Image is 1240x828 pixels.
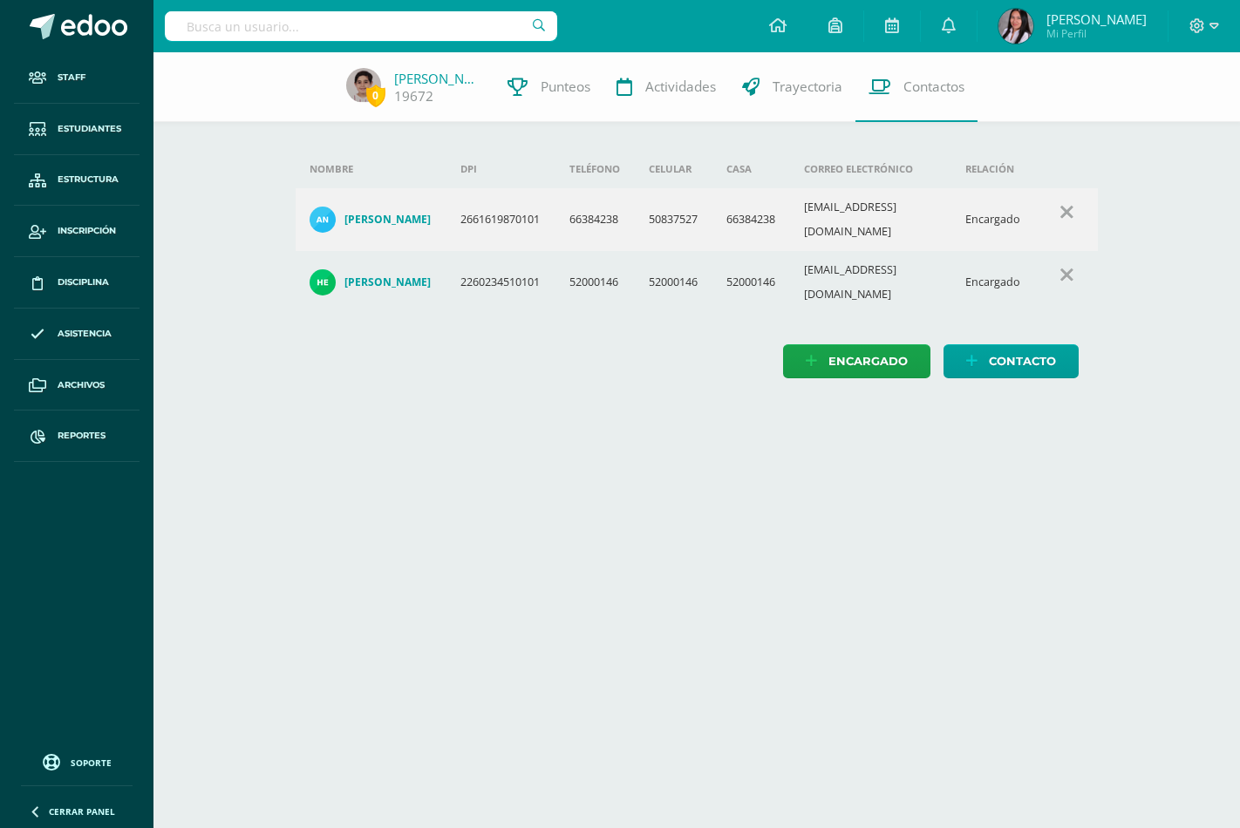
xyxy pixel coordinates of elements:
[790,251,951,314] td: [EMAIL_ADDRESS][DOMAIN_NAME]
[58,429,106,443] span: Reportes
[951,251,1035,314] td: Encargado
[712,251,790,314] td: 52000146
[310,269,433,295] a: [PERSON_NAME]
[645,78,716,96] span: Actividades
[344,213,431,227] h4: [PERSON_NAME]
[712,150,790,188] th: Casa
[446,150,555,188] th: DPI
[296,150,446,188] th: Nombre
[58,224,116,238] span: Inscripción
[14,104,140,155] a: Estudiantes
[394,70,481,87] a: [PERSON_NAME]
[394,87,433,105] a: 19672
[729,52,855,122] a: Trayectoria
[165,11,557,41] input: Busca un usuario...
[712,188,790,251] td: 66384238
[14,155,140,207] a: Estructura
[58,327,112,341] span: Asistencia
[635,150,712,188] th: Celular
[1046,26,1147,41] span: Mi Perfil
[541,78,590,96] span: Punteos
[494,52,603,122] a: Punteos
[903,78,964,96] span: Contactos
[14,257,140,309] a: Disciplina
[14,309,140,360] a: Asistencia
[855,52,978,122] a: Contactos
[635,251,712,314] td: 52000146
[310,207,336,233] img: cecdead0c7504920ecf25cac95244948.png
[951,150,1035,188] th: Relación
[989,345,1056,377] span: Contacto
[446,251,555,314] td: 2260234510101
[21,750,133,773] a: Soporte
[790,150,951,188] th: Correo electrónico
[944,344,1079,378] a: Contacto
[14,52,140,104] a: Staff
[773,78,842,96] span: Trayectoria
[951,188,1035,251] td: Encargado
[344,275,431,289] h4: [PERSON_NAME]
[555,150,635,188] th: Teléfono
[346,68,381,103] img: 7bd503f1a0b43af26981eaad44b072ce.png
[14,206,140,257] a: Inscripción
[58,122,121,136] span: Estudiantes
[58,275,109,289] span: Disciplina
[58,173,119,187] span: Estructura
[790,188,951,251] td: [EMAIL_ADDRESS][DOMAIN_NAME]
[14,411,140,462] a: Reportes
[366,85,385,106] span: 0
[555,188,635,251] td: 66384238
[58,378,105,392] span: Archivos
[1046,10,1147,28] span: [PERSON_NAME]
[603,52,729,122] a: Actividades
[828,345,908,377] span: Encargado
[783,344,930,378] a: Encargado
[446,188,555,251] td: 2661619870101
[58,71,85,85] span: Staff
[555,251,635,314] td: 52000146
[998,9,1033,44] img: 1c4a8e29229ca7cba10d259c3507f649.png
[310,207,433,233] a: [PERSON_NAME]
[635,188,712,251] td: 50837527
[49,805,115,818] span: Cerrar panel
[71,757,112,769] span: Soporte
[310,269,336,295] img: c36347e7d21f86ff45f62fc25a9a63ea.png
[14,360,140,411] a: Archivos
